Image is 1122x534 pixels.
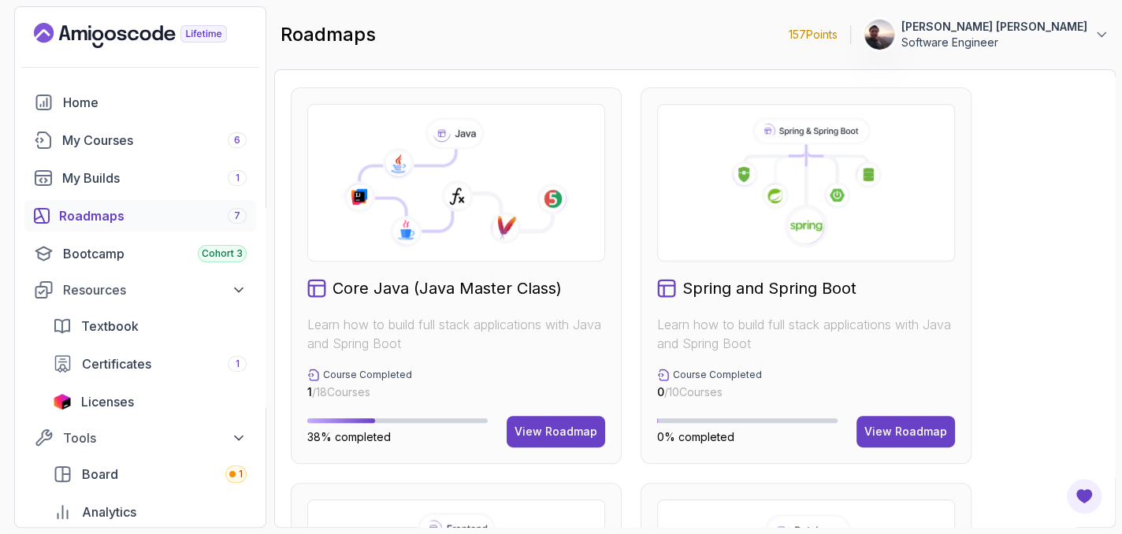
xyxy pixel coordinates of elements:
span: Certificates [82,354,151,373]
p: [PERSON_NAME] [PERSON_NAME] [901,19,1087,35]
p: Learn how to build full stack applications with Java and Spring Boot [657,315,955,353]
p: Course Completed [323,369,412,381]
button: Tools [24,424,256,452]
div: View Roadmap [515,424,597,439]
p: / 18 Courses [307,384,412,400]
span: Analytics [82,502,136,521]
span: 1 [239,468,243,480]
span: 0% completed [657,430,734,443]
div: Resources [63,280,247,299]
a: courses [24,124,256,156]
img: jetbrains icon [53,394,72,410]
span: 1 [307,385,312,399]
span: 1 [236,358,240,370]
a: builds [24,162,256,194]
h2: Core Java (Java Master Class) [333,277,562,299]
button: View Roadmap [507,416,605,447]
div: Bootcamp [63,244,247,263]
div: My Courses [62,131,247,150]
button: user profile image[PERSON_NAME] [PERSON_NAME]Software Engineer [864,19,1109,50]
p: / 10 Courses [657,384,762,400]
span: Licenses [81,392,134,411]
a: licenses [43,386,256,417]
span: 0 [657,385,664,399]
span: 1 [236,172,240,184]
span: Textbook [81,317,139,336]
h2: roadmaps [280,22,376,47]
div: Home [63,93,247,112]
a: bootcamp [24,238,256,269]
a: home [24,87,256,118]
p: Software Engineer [901,35,1087,50]
p: 157 Points [789,27,838,43]
img: user profile image [864,20,894,50]
div: My Builds [62,169,247,187]
span: 7 [234,210,240,222]
a: roadmaps [24,200,256,232]
button: Resources [24,276,256,304]
p: Learn how to build full stack applications with Java and Spring Boot [307,315,605,353]
a: textbook [43,310,256,342]
span: Cohort 3 [202,247,243,260]
div: Roadmaps [59,206,247,225]
span: Board [82,465,118,484]
span: 38% completed [307,430,391,443]
a: certificates [43,348,256,380]
a: analytics [43,496,256,528]
div: Tools [63,428,247,447]
button: View Roadmap [856,416,955,447]
p: Course Completed [673,369,762,381]
button: Open Feedback Button [1065,477,1103,515]
a: board [43,458,256,490]
h2: Spring and Spring Boot [682,277,856,299]
span: 6 [234,134,240,146]
a: Landing page [34,23,263,48]
div: View Roadmap [864,424,947,439]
